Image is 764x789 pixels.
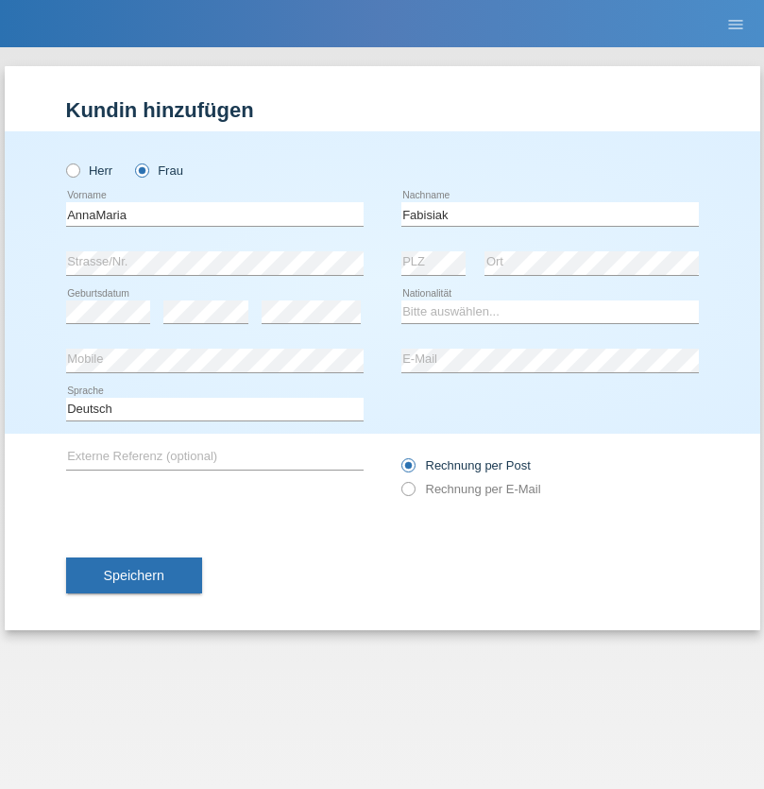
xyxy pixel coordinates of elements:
span: Speichern [104,568,164,583]
h1: Kundin hinzufügen [66,98,699,122]
input: Frau [135,163,147,176]
a: menu [717,18,755,29]
button: Speichern [66,557,202,593]
input: Rechnung per E-Mail [401,482,414,506]
input: Herr [66,163,78,176]
label: Frau [135,163,183,178]
i: menu [726,15,745,34]
label: Herr [66,163,113,178]
label: Rechnung per Post [401,458,531,472]
label: Rechnung per E-Mail [401,482,541,496]
input: Rechnung per Post [401,458,414,482]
